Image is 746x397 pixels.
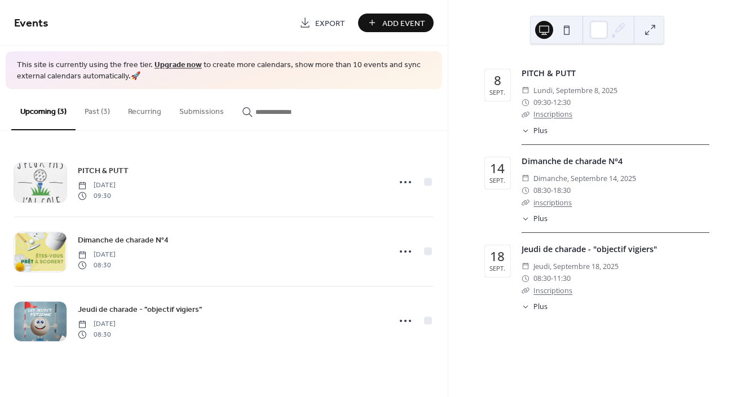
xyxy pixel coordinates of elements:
span: - [551,96,553,108]
span: 09:30 [78,191,116,201]
a: Dimanche de charade N°4 [78,233,169,246]
button: Past (3) [76,89,119,129]
button: Add Event [358,14,434,32]
span: Plus [533,302,548,312]
a: PITCH & PUTT [78,164,129,177]
span: Dimanche de charade N°4 [78,235,169,246]
div: ​ [522,85,529,96]
a: inscriptions [533,198,572,208]
div: 18 [490,250,505,263]
button: Recurring [119,89,170,129]
span: [DATE] [78,319,116,329]
button: ​Plus [522,214,548,224]
span: 08:30 [78,260,116,270]
span: 08:30 [78,329,116,339]
button: ​Plus [522,302,548,312]
a: PITCH & PUTT [522,68,576,78]
span: lundi, septembre 8, 2025 [533,85,617,96]
span: 11:30 [553,272,571,284]
span: Jeudi de charade - "objectif vigiers" [78,304,202,316]
span: 18:30 [553,184,571,196]
div: ​ [522,214,529,224]
span: Events [14,12,48,34]
span: 08:30 [533,184,551,196]
span: This site is currently using the free tier. to create more calendars, show more than 10 events an... [17,60,431,82]
a: Inscriptions [533,109,572,119]
div: ​ [522,173,529,184]
span: 12:30 [553,96,571,108]
div: ​ [522,197,529,209]
span: Plus [533,126,548,136]
div: ​ [522,96,529,108]
a: Jeudi de charade - "objectif vigiers" [78,303,202,316]
span: Export [315,17,345,29]
div: ​ [522,272,529,284]
span: - [551,184,553,196]
span: - [551,272,553,284]
span: 08:30 [533,272,551,284]
button: Submissions [170,89,233,129]
button: ​Plus [522,126,548,136]
div: 14 [490,162,505,175]
span: Add Event [382,17,425,29]
span: [DATE] [78,250,116,260]
span: dimanche, septembre 14, 2025 [533,173,636,184]
div: ​ [522,108,529,120]
span: [DATE] [78,180,116,191]
span: PITCH & PUTT [78,165,129,177]
span: jeudi, septembre 18, 2025 [533,261,619,272]
div: ​ [522,184,529,196]
span: Plus [533,214,548,224]
div: sept. [489,177,505,183]
div: sept. [489,89,505,95]
button: Upcoming (3) [11,89,76,130]
a: Inscriptions [533,286,572,295]
a: Export [291,14,354,32]
a: Upgrade now [155,58,202,73]
div: ​ [522,285,529,297]
a: Dimanche de charade N°4 [522,156,623,166]
span: 09:30 [533,96,551,108]
a: Jeudi de charade - "objectif vigiers" [522,244,657,254]
div: 8 [494,74,501,87]
div: sept. [489,265,505,271]
div: ​ [522,302,529,312]
div: ​ [522,261,529,272]
div: ​ [522,126,529,136]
